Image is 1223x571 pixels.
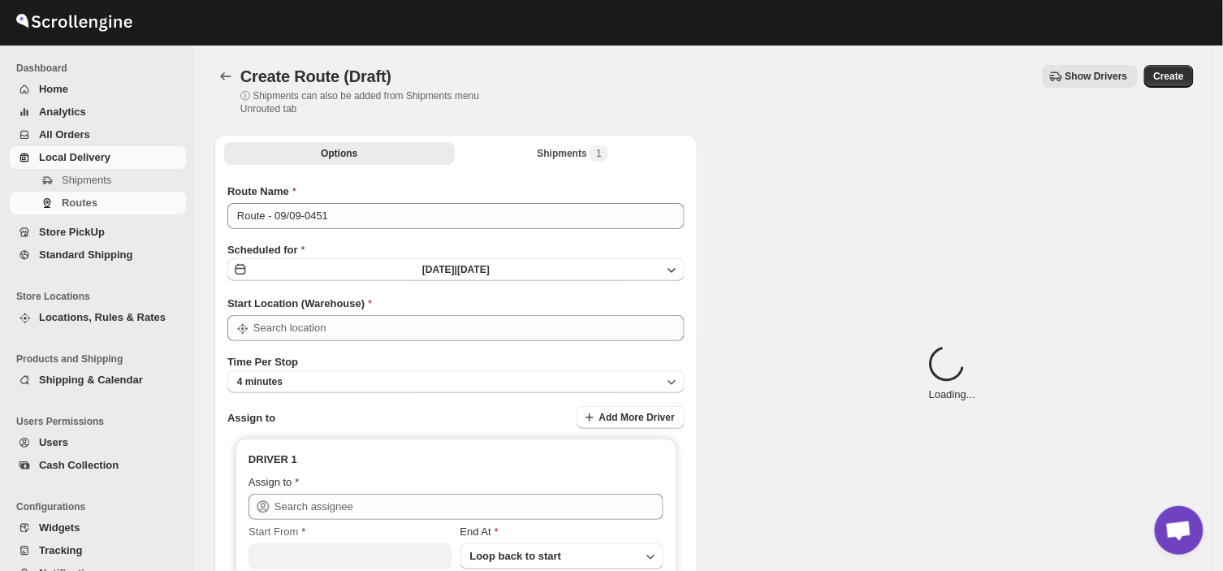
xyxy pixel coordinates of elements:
[240,67,391,85] span: Create Route (Draft)
[227,356,298,368] span: Time Per Stop
[10,369,186,391] button: Shipping & Calendar
[253,315,685,341] input: Search location
[227,185,289,197] span: Route Name
[457,264,490,275] span: [DATE]
[39,106,86,118] span: Analytics
[227,258,685,281] button: [DATE]|[DATE]
[224,142,455,165] button: All Route Options
[39,249,133,261] span: Standard Shipping
[10,123,186,146] button: All Orders
[321,147,357,160] span: Options
[10,517,186,539] button: Widgets
[248,526,298,538] span: Start From
[1154,70,1184,83] span: Create
[227,244,298,256] span: Scheduled for
[577,406,685,429] button: Add More Driver
[62,197,97,209] span: Routes
[10,78,186,101] button: Home
[1043,65,1138,88] button: Show Drivers
[62,174,111,186] span: Shipments
[1144,65,1194,88] button: Create
[39,226,105,238] span: Store PickUp
[422,264,457,275] span: [DATE] |
[39,459,119,471] span: Cash Collection
[248,474,292,491] div: Assign to
[460,524,663,540] div: End At
[39,311,166,323] span: Locations, Rules & Rates
[599,411,675,424] span: Add More Driver
[274,494,663,520] input: Search assignee
[248,452,663,468] h3: DRIVER 1
[39,128,90,141] span: All Orders
[1065,70,1128,83] span: Show Drivers
[39,374,143,386] span: Shipping & Calendar
[460,543,663,569] button: Loop back to start
[10,306,186,329] button: Locations, Rules & Rates
[10,454,186,477] button: Cash Collection
[214,65,237,88] button: Routes
[596,147,602,160] span: 1
[39,521,80,534] span: Widgets
[929,346,975,403] div: Loading...
[10,101,186,123] button: Analytics
[227,370,685,393] button: 4 minutes
[10,192,186,214] button: Routes
[39,83,68,95] span: Home
[10,539,186,562] button: Tracking
[227,203,685,229] input: Eg: Bengaluru Route
[16,353,187,366] span: Products and Shipping
[538,145,608,162] div: Shipments
[458,142,689,165] button: Selected Shipments
[10,169,186,192] button: Shipments
[237,375,283,388] span: 4 minutes
[470,550,562,562] span: Loop back to start
[240,89,504,115] p: ⓘ Shipments can also be added from Shipments menu Unrouted tab
[1155,506,1204,555] div: Open chat
[227,297,365,309] span: Start Location (Warehouse)
[39,436,68,448] span: Users
[227,412,275,424] span: Assign to
[39,544,82,556] span: Tracking
[16,500,187,513] span: Configurations
[39,151,110,163] span: Local Delivery
[16,62,187,75] span: Dashboard
[10,431,186,454] button: Users
[16,290,187,303] span: Store Locations
[16,415,187,428] span: Users Permissions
